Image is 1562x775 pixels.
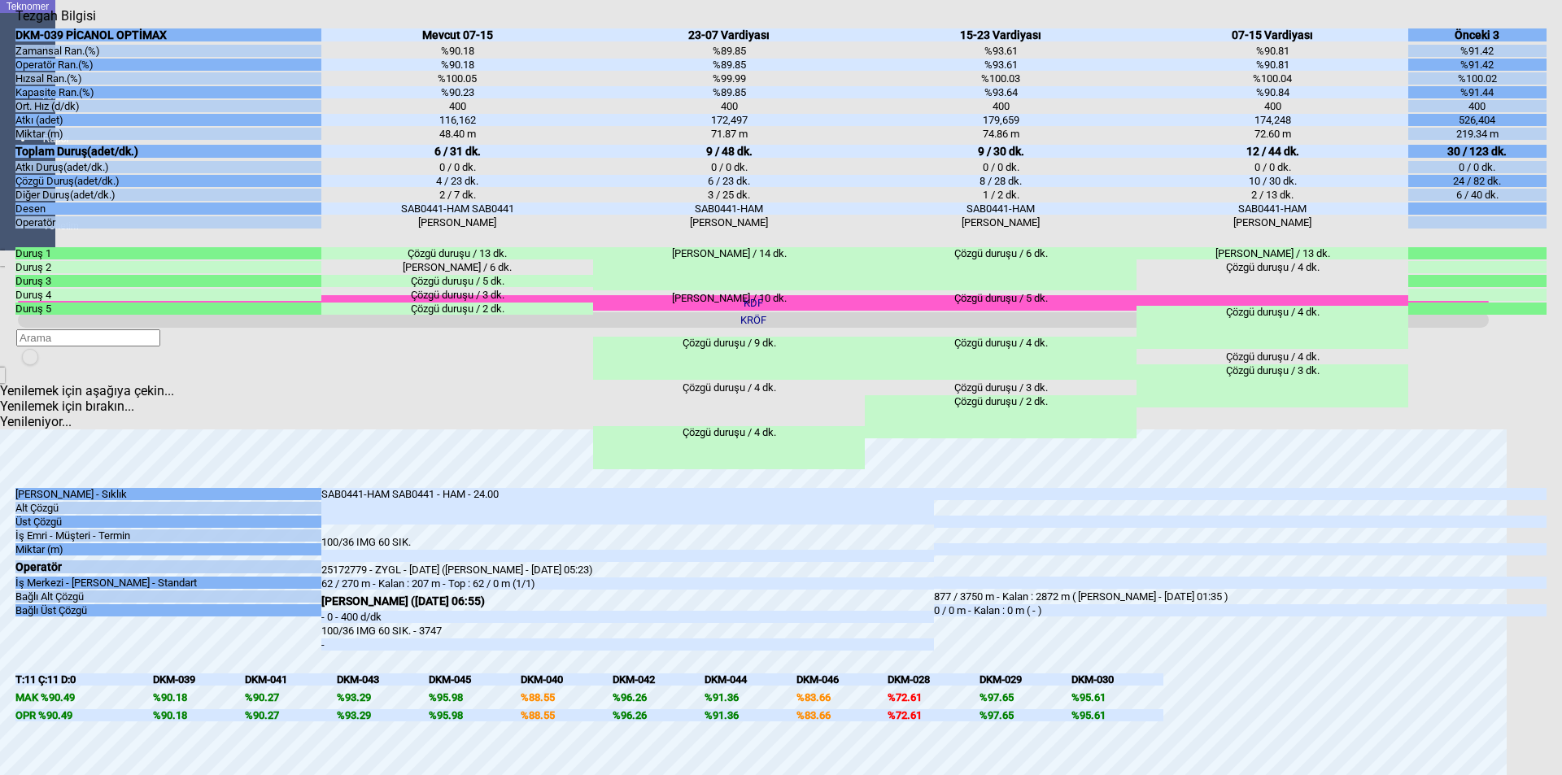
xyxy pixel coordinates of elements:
div: Bağlı Alt Çözgü [15,590,321,603]
div: Operatör Ran.(%) [15,59,321,71]
div: %93.61 [865,45,1137,57]
div: %90.18 [321,45,593,57]
div: OPR %90.49 [15,709,153,721]
div: %97.65 [980,691,1071,703]
div: Çözgü Duruş(adet/dk.) [15,175,321,187]
div: %90.18 [153,691,245,703]
div: 116,162 [321,114,593,126]
div: %90.81 [1137,45,1408,57]
div: Çözgü duruşu / 4 dk. [865,337,1137,380]
div: 0 / 0 dk. [593,161,865,173]
div: 0 / 0 dk. [865,161,1137,173]
div: Çözgü duruşu / 4 dk. [593,426,865,469]
div: %91.36 [705,691,796,703]
div: 100/36 IMG 60 SIK. - 3747 [321,625,934,637]
div: Çözgü duruşu / 4 dk. [1137,306,1408,349]
div: %91.36 [705,709,796,721]
div: 6 / 40 dk. [1408,189,1546,201]
div: DKM-030 [1071,673,1163,686]
div: %83.66 [796,691,888,703]
div: 8 / 28 dk. [865,175,1137,187]
div: 0 / 0 dk. [1408,161,1546,173]
div: [PERSON_NAME] [865,216,1137,229]
div: %93.64 [865,86,1137,98]
div: DKM-040 [521,673,613,686]
div: %88.55 [521,691,613,703]
div: Tezgah Bilgisi [15,8,102,24]
div: DKM-044 [705,673,796,686]
div: Çözgü duruşu / 2 dk. [321,303,593,315]
div: 72.60 m [1137,128,1408,140]
div: %100.02 [1408,72,1546,85]
div: SAB0441-HAM [865,202,1137,215]
div: Operatör [15,560,321,573]
div: [PERSON_NAME] ([DATE] 06:55) [321,594,934,607]
div: 9 / 30 dk. [865,145,1137,158]
div: %97.65 [980,709,1071,721]
div: Çözgü duruşu / 5 dk. [321,275,593,287]
div: 0 / 0 dk. [321,161,593,173]
div: Çözgü duruşu / 3 dk. [865,381,1137,394]
div: 1 / 2 dk. [865,189,1137,201]
div: %93.61 [865,59,1137,71]
div: %89.85 [593,59,865,71]
div: Atkı Duruş(adet/dk.) [15,161,321,173]
div: %72.61 [888,709,980,721]
div: 9 / 48 dk. [593,145,865,158]
div: Çözgü duruşu / 4 dk. [1137,350,1408,363]
div: 172,497 [593,114,865,126]
div: 2 / 13 dk. [1137,189,1408,201]
div: %72.61 [888,691,980,703]
div: DKM-039 [153,673,245,686]
div: 07-15 Vardiyası [1137,28,1408,41]
div: 71.87 m [593,128,865,140]
div: 877 / 3750 m - Kalan : 2872 m ( [PERSON_NAME] - [DATE] 01:35 ) [934,590,1547,603]
div: [PERSON_NAME] - Sıklık [15,488,321,500]
div: Toplam Duruş(adet/dk.) [15,145,321,158]
div: 100/36 IMG 60 SIK. [321,536,934,548]
div: T:11 Ç:11 D:0 [15,673,153,686]
div: 25172779 - ZYGL - [DATE] ([PERSON_NAME] - [DATE] 05:23) [321,564,934,576]
div: 30 / 123 dk. [1408,145,1546,158]
div: %90.27 [245,691,337,703]
div: SAB0441-HAM SAB0441 [321,202,593,215]
div: Ort. Hız (d/dk) [15,100,321,112]
div: %93.29 [337,691,429,703]
div: 4 / 23 dk. [321,175,593,187]
div: Çözgü duruşu / 5 dk. [865,292,1137,335]
div: [PERSON_NAME] [1137,216,1408,229]
div: Çözgü duruşu / 3 dk. [1137,364,1408,407]
div: %89.85 [593,86,865,98]
div: %88.55 [521,709,613,721]
div: MAK %90.49 [15,691,153,703]
div: 6 / 23 dk. [593,175,865,187]
div: %90.18 [321,59,593,71]
div: DKM-042 [613,673,705,686]
div: 0 / 0 dk. [1137,161,1408,173]
div: 6 / 31 dk. [321,145,593,158]
div: 179,659 [865,114,1137,126]
div: - [321,638,934,651]
div: %96.26 [613,691,705,703]
div: Bağlı Üst Çözgü [15,604,321,616]
div: Mevcut 07-15 [321,28,593,41]
div: %90.81 [1137,59,1408,71]
div: DKM-039 PİCANOL OPTİMAX [15,28,321,41]
div: 0 / 0 m - Kalan : 0 m ( - ) [934,604,1547,616]
div: DKM-028 [888,673,980,686]
div: %95.61 [1071,691,1163,703]
div: [PERSON_NAME] [593,216,865,229]
div: %91.44 [1408,86,1546,98]
div: %100.03 [865,72,1137,85]
div: %91.42 [1408,59,1546,71]
div: 400 [1408,100,1546,112]
div: 400 [865,100,1137,112]
div: SAB0441-HAM SAB0441 - HAM - 24.00 [321,488,934,525]
div: Üst Çözgü [15,516,321,528]
div: Duruş 5 [15,303,321,315]
div: %95.98 [429,691,521,703]
div: Çözgü duruşu / 3 dk. [321,289,593,301]
div: SAB0441-HAM [1137,202,1408,215]
div: %95.61 [1071,709,1163,721]
div: %90.84 [1137,86,1408,98]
